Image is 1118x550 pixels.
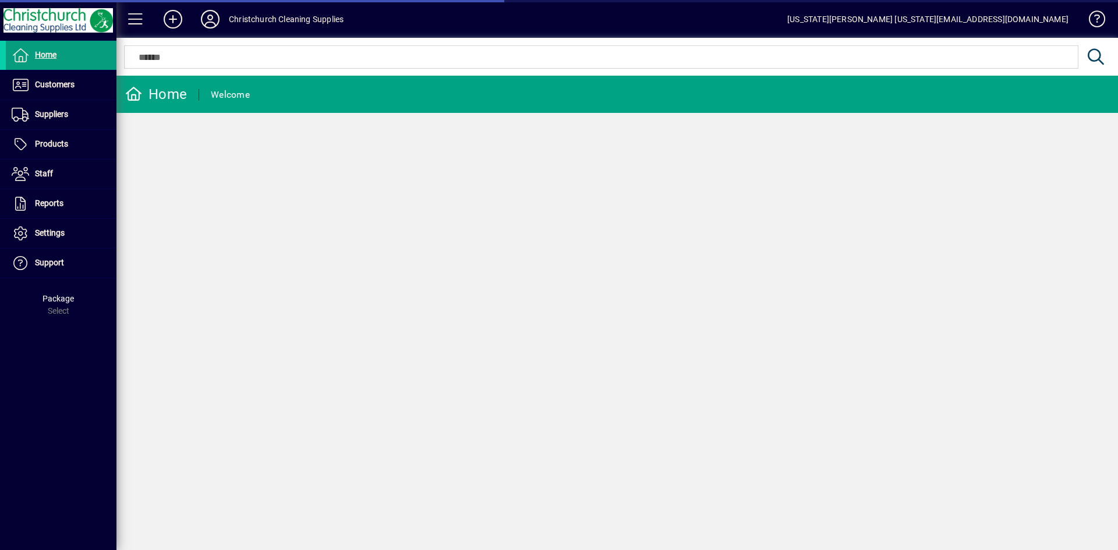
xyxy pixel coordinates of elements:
[6,130,116,159] a: Products
[6,219,116,248] a: Settings
[35,228,65,237] span: Settings
[6,100,116,129] a: Suppliers
[1080,2,1103,40] a: Knowledge Base
[43,294,74,303] span: Package
[6,159,116,189] a: Staff
[35,198,63,208] span: Reports
[229,10,344,29] div: Christchurch Cleaning Supplies
[35,50,56,59] span: Home
[787,10,1069,29] div: [US_STATE][PERSON_NAME] [US_STATE][EMAIL_ADDRESS][DOMAIN_NAME]
[35,169,53,178] span: Staff
[6,189,116,218] a: Reports
[125,85,187,104] div: Home
[35,80,75,89] span: Customers
[154,9,192,30] button: Add
[6,70,116,100] a: Customers
[35,109,68,119] span: Suppliers
[211,86,250,104] div: Welcome
[35,258,64,267] span: Support
[6,249,116,278] a: Support
[192,9,229,30] button: Profile
[35,139,68,148] span: Products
